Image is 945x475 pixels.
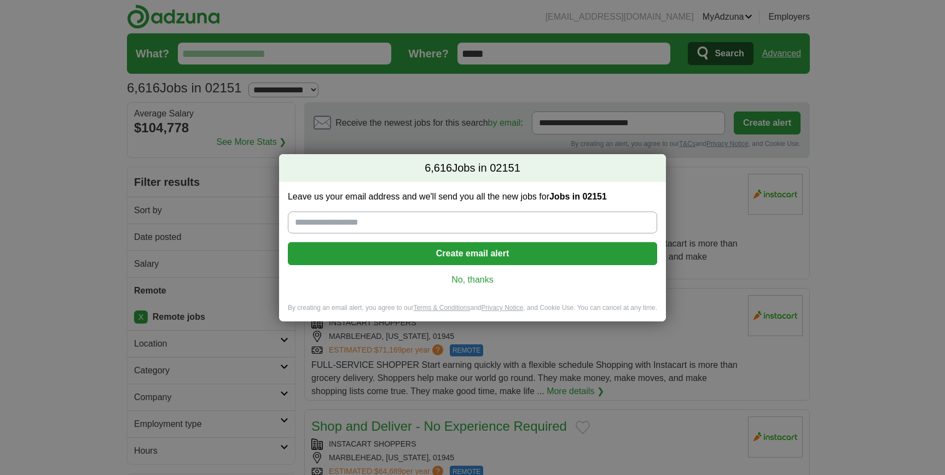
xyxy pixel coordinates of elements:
[413,304,470,312] a: Terms & Conditions
[279,154,666,183] h2: Jobs in 02151
[482,304,524,312] a: Privacy Notice
[279,303,666,321] div: By creating an email alert, you agree to our and , and Cookie Use. You can cancel at any time.
[549,192,607,201] strong: Jobs in 02151
[288,191,657,203] label: Leave us your email address and we'll send you all the new jobs for
[288,242,657,265] button: Create email alert
[297,274,648,286] a: No, thanks
[425,161,452,176] span: 6,616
